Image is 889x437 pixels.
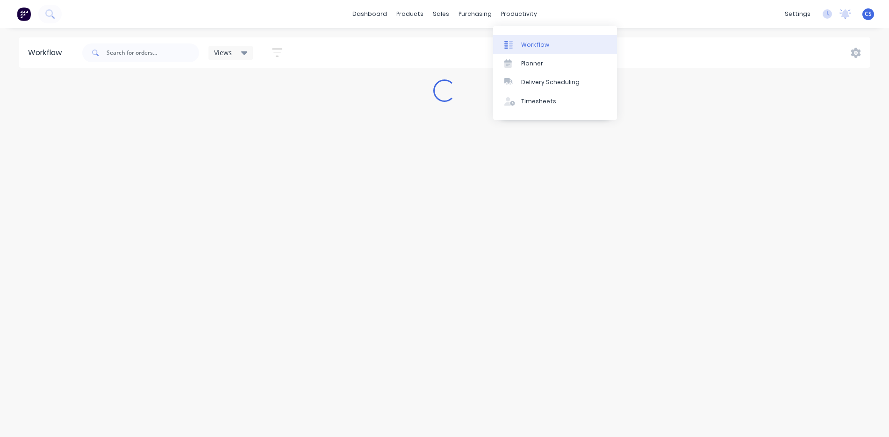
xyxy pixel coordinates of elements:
div: productivity [496,7,542,21]
div: settings [780,7,815,21]
div: products [392,7,428,21]
div: purchasing [454,7,496,21]
span: Views [214,48,232,57]
div: Workflow [521,41,549,49]
div: Workflow [28,47,66,58]
a: Workflow [493,35,617,54]
div: sales [428,7,454,21]
div: Timesheets [521,97,556,106]
div: Planner [521,59,543,68]
input: Search for orders... [107,43,199,62]
div: Delivery Scheduling [521,78,580,86]
span: CS [865,10,872,18]
img: Factory [17,7,31,21]
a: Delivery Scheduling [493,73,617,92]
a: Timesheets [493,92,617,111]
a: dashboard [348,7,392,21]
a: Planner [493,54,617,73]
